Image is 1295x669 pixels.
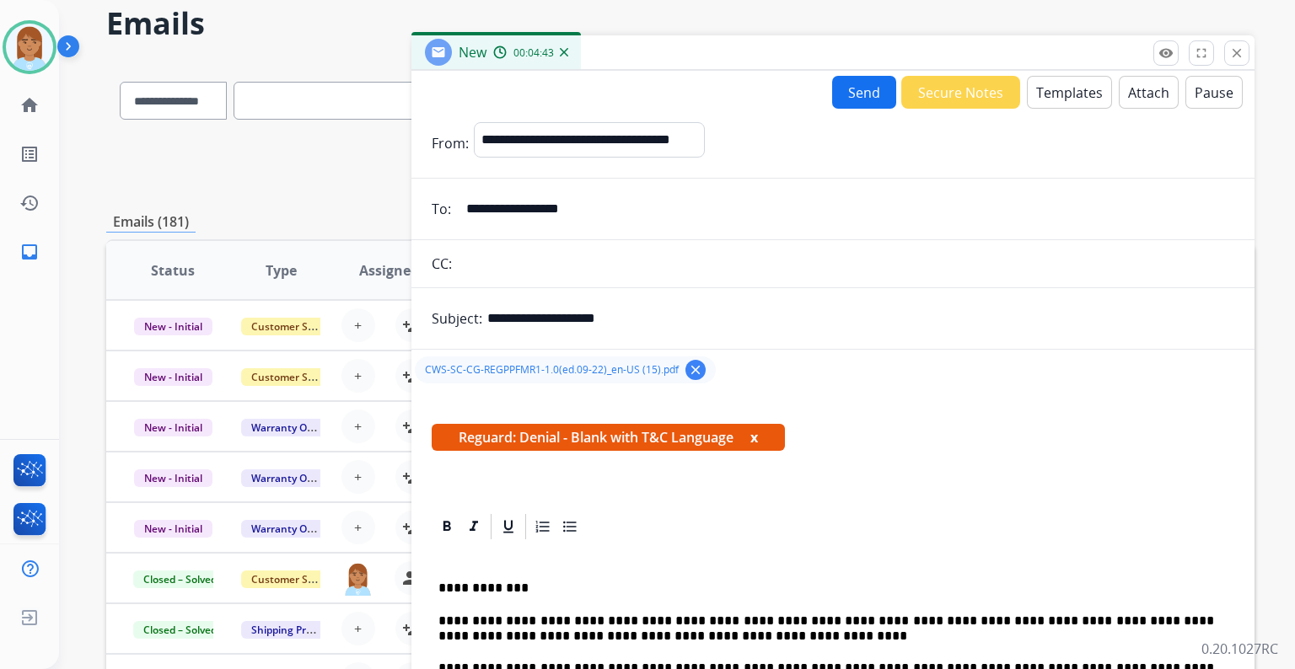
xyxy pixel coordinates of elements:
button: + [341,612,375,645]
div: Italic [461,514,486,539]
button: + [341,460,375,494]
p: To: [432,199,451,219]
div: Bullet List [557,514,583,539]
span: + [354,366,362,386]
mat-icon: home [19,95,40,115]
span: + [354,467,362,487]
span: Shipping Protection [241,621,357,639]
img: avatar [6,24,53,71]
span: New - Initial [134,368,212,386]
button: + [341,359,375,393]
span: CWS-SC-CG-REGPPFMR1-1.0(ed.09-22)_en-US (15).pdf [425,363,679,377]
span: Customer Support [241,318,351,335]
h2: Emails [106,7,1255,40]
mat-icon: fullscreen [1194,45,1209,61]
div: Underline [496,514,521,539]
mat-icon: person_add [402,517,422,538]
span: + [354,618,362,639]
span: + [354,517,362,538]
p: From: [432,133,469,153]
button: + [341,308,375,342]
span: + [354,315,362,335]
mat-icon: person_remove [401,568,422,588]
span: New - Initial [134,419,212,436]
span: Reguard: Denial - Blank with T&C Language [432,424,785,451]
p: 0.20.1027RC [1201,639,1278,659]
button: + [341,409,375,443]
p: CC: [432,254,452,274]
mat-icon: person_add [402,618,422,639]
span: Type [266,260,297,281]
button: Attach [1119,76,1179,109]
mat-icon: list_alt [19,144,40,164]
button: Pause [1185,76,1243,109]
p: Subject: [432,308,482,329]
span: Warranty Ops [241,520,328,538]
button: Secure Notes [901,76,1020,109]
mat-icon: person_add [402,467,422,487]
span: Customer Support [241,368,351,386]
span: Warranty Ops [241,469,328,487]
span: Assignee [359,260,418,281]
span: New - Initial [134,318,212,335]
mat-icon: clear [688,362,703,377]
span: Customer Support [241,570,351,588]
span: New - Initial [134,520,212,538]
mat-icon: inbox [19,242,40,262]
mat-icon: person_add [402,416,422,436]
button: Templates [1027,76,1112,109]
mat-icon: person_add [402,366,422,386]
p: Emails (181) [106,211,196,233]
span: New - Initial [134,469,212,487]
span: Status [151,260,195,281]
mat-icon: remove_red_eye [1158,45,1174,61]
button: Send [832,76,896,109]
div: Ordered List [530,514,556,539]
span: Warranty Ops [241,419,328,436]
span: Closed – Solved [133,570,227,588]
button: + [341,511,375,544]
mat-icon: person_add [402,315,422,335]
mat-icon: history [19,193,40,213]
span: Closed – Solved [133,621,227,639]
mat-icon: close [1229,45,1244,61]
div: Bold [434,514,459,539]
button: x [750,427,758,447]
span: New [459,43,486,62]
img: agent-avatar [341,561,374,596]
span: + [354,416,362,436]
span: 00:04:43 [513,46,554,60]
